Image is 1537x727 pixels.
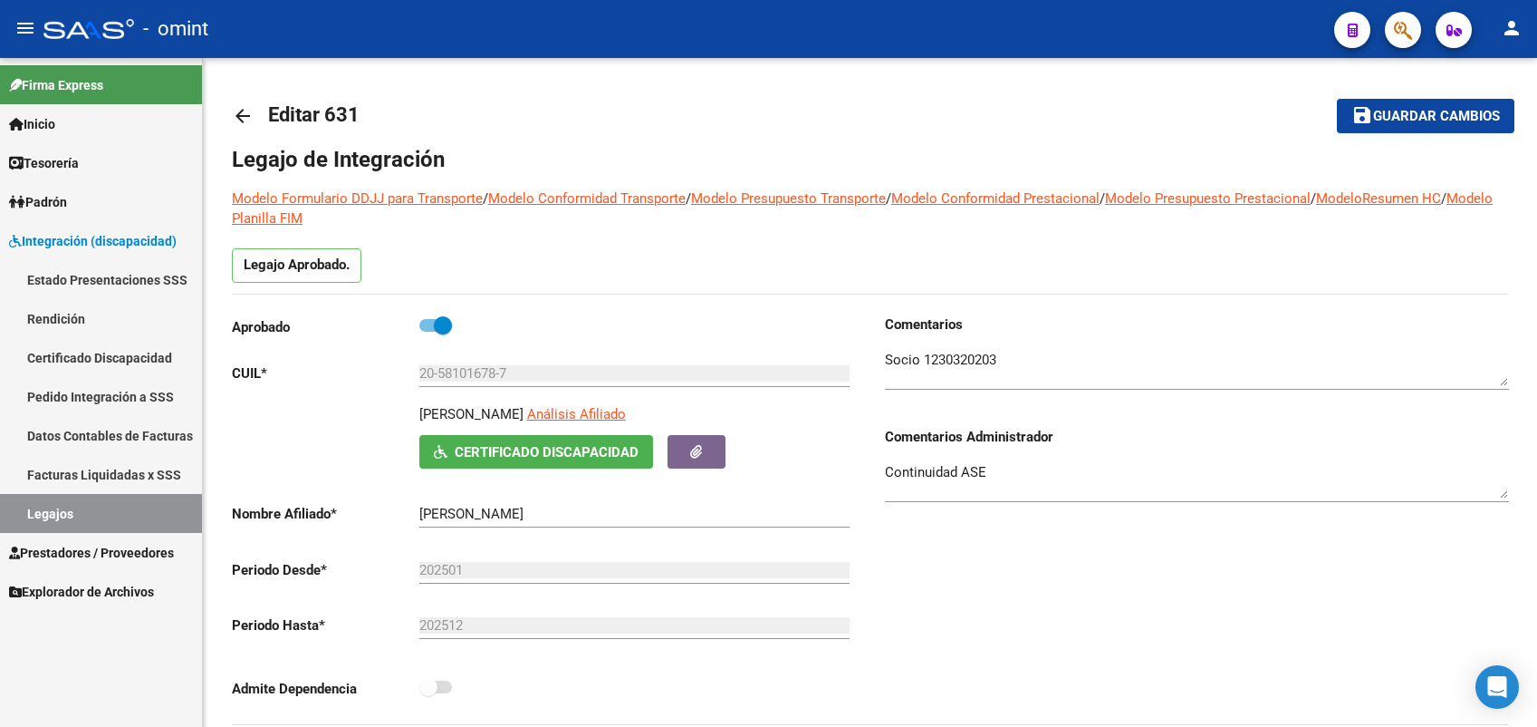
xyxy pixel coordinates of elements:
button: Certificado Discapacidad [419,435,653,469]
a: Modelo Presupuesto Prestacional [1105,190,1311,207]
div: Open Intercom Messenger [1475,665,1519,709]
p: [PERSON_NAME] [419,404,524,424]
span: Explorador de Archivos [9,582,154,602]
p: CUIL [232,363,419,383]
span: - omint [143,9,208,49]
span: Integración (discapacidad) [9,231,177,251]
span: Guardar cambios [1373,109,1500,125]
h3: Comentarios Administrador [885,427,1509,447]
a: Modelo Conformidad Prestacional [891,190,1100,207]
mat-icon: person [1501,17,1523,39]
span: Editar 631 [268,103,360,126]
a: Modelo Presupuesto Transporte [691,190,886,207]
p: Nombre Afiliado [232,504,419,524]
button: Guardar cambios [1337,99,1514,132]
span: Análisis Afiliado [527,406,626,422]
span: Tesorería [9,153,79,173]
span: Prestadores / Proveedores [9,543,174,563]
a: ModeloResumen HC [1316,190,1441,207]
span: Firma Express [9,75,103,95]
p: Admite Dependencia [232,679,419,699]
p: Periodo Desde [232,560,419,580]
mat-icon: arrow_back [232,105,254,127]
span: Certificado Discapacidad [455,444,639,460]
span: Padrón [9,192,67,212]
p: Periodo Hasta [232,616,419,635]
mat-icon: save [1351,104,1373,126]
h3: Comentarios [885,315,1509,334]
a: Modelo Formulario DDJJ para Transporte [232,190,483,207]
a: Modelo Conformidad Transporte [488,190,686,207]
p: Legajo Aprobado. [232,248,361,283]
h1: Legajo de Integración [232,145,1508,174]
p: Aprobado [232,317,419,337]
mat-icon: menu [14,17,36,39]
span: Inicio [9,114,55,134]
